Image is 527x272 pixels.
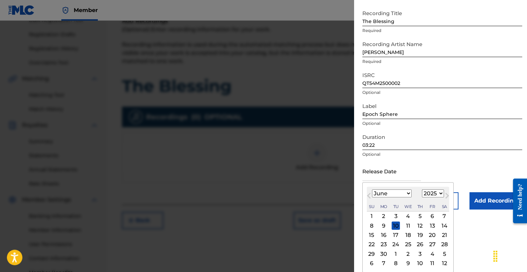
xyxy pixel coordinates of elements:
div: Tuesday [392,203,400,211]
div: Monday [380,203,388,211]
div: Choose Wednesday, June 4th, 2025 [404,212,412,220]
div: Choose Tuesday, June 3rd, 2025 [392,212,400,220]
div: Drag [490,246,501,266]
div: Choose Tuesday, June 24th, 2025 [392,240,400,249]
div: Choose Wednesday, July 2nd, 2025 [404,250,412,258]
div: Thursday [416,203,424,211]
img: Top Rightsholder [61,6,70,14]
div: Choose Wednesday, June 18th, 2025 [404,231,412,239]
div: Choose Sunday, June 22nd, 2025 [368,240,376,249]
iframe: Chat Widget [493,239,527,272]
div: Choose Monday, June 2nd, 2025 [380,212,388,220]
div: Choose Monday, June 9th, 2025 [380,221,388,230]
div: Choose Friday, June 20th, 2025 [428,231,436,239]
div: Choose Monday, July 7th, 2025 [380,259,388,268]
p: Required [362,28,522,34]
div: Choose Saturday, June 28th, 2025 [440,240,448,249]
button: Previous Month [363,192,374,203]
div: Sunday [368,203,376,211]
div: Choose Sunday, June 8th, 2025 [368,221,376,230]
p: Required [362,58,522,65]
div: Choose Thursday, June 19th, 2025 [416,231,424,239]
div: Choose Tuesday, June 17th, 2025 [392,231,400,239]
div: Choose Thursday, June 26th, 2025 [416,240,424,249]
p: Optional [362,120,522,127]
img: MLC Logo [8,5,35,15]
div: Friday [428,203,436,211]
div: Choose Sunday, June 15th, 2025 [368,231,376,239]
div: Choose Saturday, June 21st, 2025 [440,231,448,239]
div: Choose Friday, June 13th, 2025 [428,221,436,230]
span: Member [74,6,98,14]
div: Choose Friday, June 6th, 2025 [428,212,436,220]
div: Choose Sunday, July 6th, 2025 [368,259,376,268]
div: Choose Monday, June 16th, 2025 [380,231,388,239]
div: Choose Monday, June 23rd, 2025 [380,240,388,249]
button: Next Month [442,192,453,203]
div: Choose Wednesday, June 25th, 2025 [404,240,412,249]
div: Choose Sunday, June 1st, 2025 [368,212,376,220]
div: Choose Friday, June 27th, 2025 [428,240,436,249]
div: Choose Tuesday, July 8th, 2025 [392,259,400,268]
div: Wednesday [404,203,412,211]
div: Choose Thursday, July 3rd, 2025 [416,250,424,258]
div: Choose Thursday, July 10th, 2025 [416,259,424,268]
div: Choose Saturday, July 12th, 2025 [440,259,448,268]
div: Saturday [440,203,448,211]
p: Optional [362,89,522,96]
div: Choose Thursday, June 5th, 2025 [416,212,424,220]
div: Choose Thursday, June 12th, 2025 [416,221,424,230]
div: Choose Saturday, June 14th, 2025 [440,221,448,230]
div: Month June, 2025 [367,211,449,268]
div: Choose Friday, July 4th, 2025 [428,250,436,258]
div: Choose Friday, July 11th, 2025 [428,259,436,268]
p: Optional [362,151,522,157]
div: Choose Monday, June 30th, 2025 [380,250,388,258]
div: Choose Wednesday, July 9th, 2025 [404,259,412,268]
div: Choose Tuesday, June 10th, 2025 [392,221,400,230]
div: Choose Saturday, June 7th, 2025 [440,212,448,220]
div: Choose Saturday, July 5th, 2025 [440,250,448,258]
div: Choose Sunday, June 29th, 2025 [368,250,376,258]
div: Choose Tuesday, July 1st, 2025 [392,250,400,258]
div: Choose Wednesday, June 11th, 2025 [404,221,412,230]
iframe: Resource Center [508,173,527,228]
